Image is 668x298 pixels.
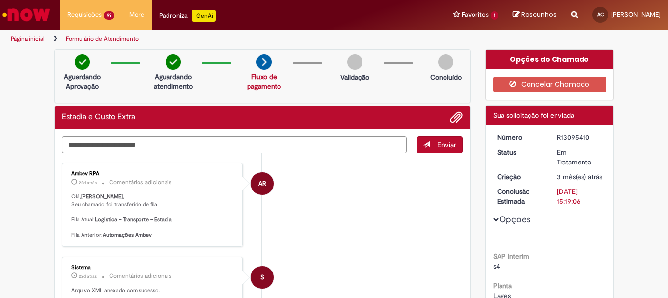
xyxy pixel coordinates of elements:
button: Enviar [417,136,463,153]
p: Concluído [430,72,462,82]
span: 1 [491,11,498,20]
div: Padroniza [159,10,216,22]
div: Em Tratamento [557,147,603,167]
div: Ambev RPA [251,172,274,195]
div: Ambev RPA [71,171,235,177]
button: Cancelar Chamado [493,77,607,92]
div: Opções do Chamado [486,50,614,69]
img: check-circle-green.png [75,54,90,70]
time: 06/08/2025 20:31:32 [79,180,97,186]
a: Formulário de Atendimento [66,35,139,43]
img: img-circle-grey.png [347,54,362,70]
dt: Criação [490,172,550,182]
div: 26/05/2025 11:19:02 [557,172,603,182]
span: 22d atrás [79,180,97,186]
dt: Status [490,147,550,157]
b: SAP Interim [493,252,529,261]
span: More [129,10,144,20]
img: check-circle-green.png [166,54,181,70]
img: arrow-next.png [256,54,272,70]
span: Requisições [67,10,102,20]
p: +GenAi [192,10,216,22]
span: Enviar [437,140,456,149]
button: Adicionar anexos [450,111,463,124]
small: Comentários adicionais [109,272,172,280]
p: Aguardando Aprovação [58,72,106,91]
b: [PERSON_NAME] [81,193,123,200]
p: Arquivo XML anexado com sucesso. [71,287,235,295]
div: [DATE] 15:19:06 [557,187,603,206]
p: Validação [340,72,369,82]
img: ServiceNow [1,5,52,25]
textarea: Digite sua mensagem aqui... [62,136,407,153]
b: Automações Ambev [103,231,152,239]
ul: Trilhas de página [7,30,438,48]
span: 3 mês(es) atrás [557,172,602,181]
span: 22d atrás [79,273,97,279]
dt: Conclusão Estimada [490,187,550,206]
time: 26/05/2025 11:19:02 [557,172,602,181]
a: Fluxo de pagamento [247,72,281,91]
p: Olá, , Seu chamado foi transferido de fila. Fila Atual: Fila Anterior: [71,193,235,239]
small: Comentários adicionais [109,178,172,187]
span: Favoritos [462,10,489,20]
span: s4 [493,262,500,271]
time: 06/08/2025 15:18:19 [79,273,97,279]
div: System [251,266,274,289]
div: R13095410 [557,133,603,142]
a: Página inicial [11,35,45,43]
img: img-circle-grey.png [438,54,453,70]
p: Aguardando atendimento [149,72,197,91]
b: Logistica – Transporte – Estadia [95,216,172,223]
dt: Número [490,133,550,142]
a: Rascunhos [513,10,557,20]
span: S [260,266,264,289]
span: Sua solicitação foi enviada [493,111,574,120]
b: Planta [493,281,512,290]
span: AR [258,172,266,195]
h2: Estadia e Custo Extra Histórico de tíquete [62,113,135,122]
span: 99 [104,11,114,20]
span: [PERSON_NAME] [611,10,661,19]
div: Sistema [71,265,235,271]
span: Rascunhos [521,10,557,19]
span: AC [597,11,604,18]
